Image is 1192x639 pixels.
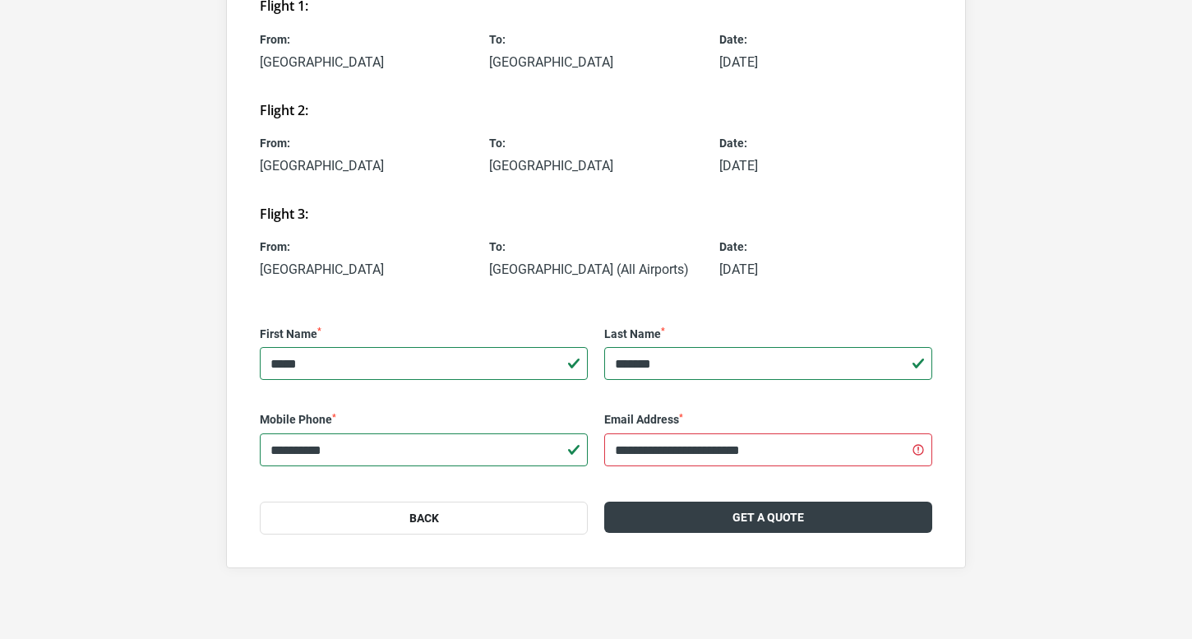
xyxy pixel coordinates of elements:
p: [GEOGRAPHIC_DATA] [260,54,473,70]
span: To: [489,238,702,255]
span: To: [489,31,702,48]
p: [DATE] [719,262,932,277]
button: Get a Quote [604,502,932,533]
label: Last Name [604,327,932,341]
h3: Flight 2: [260,103,932,118]
button: Back [260,502,588,535]
h3: Flight 3: [260,206,932,222]
span: To: [489,135,702,151]
label: First Name [260,327,588,341]
p: [GEOGRAPHIC_DATA] [489,158,702,174]
span: Date: [719,31,932,48]
p: [DATE] [719,158,932,174]
span: From: [260,238,473,255]
span: From: [260,135,473,151]
p: [DATE] [719,54,932,70]
label: Mobile Phone [260,413,588,427]
p: [GEOGRAPHIC_DATA] [260,262,473,277]
label: Email Address [604,413,932,427]
span: From: [260,31,473,48]
span: Date: [719,135,932,151]
p: [GEOGRAPHIC_DATA] [489,54,702,70]
p: [GEOGRAPHIC_DATA] [260,158,473,174]
p: [GEOGRAPHIC_DATA] (All Airports) [489,262,702,277]
span: Date: [719,238,932,255]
